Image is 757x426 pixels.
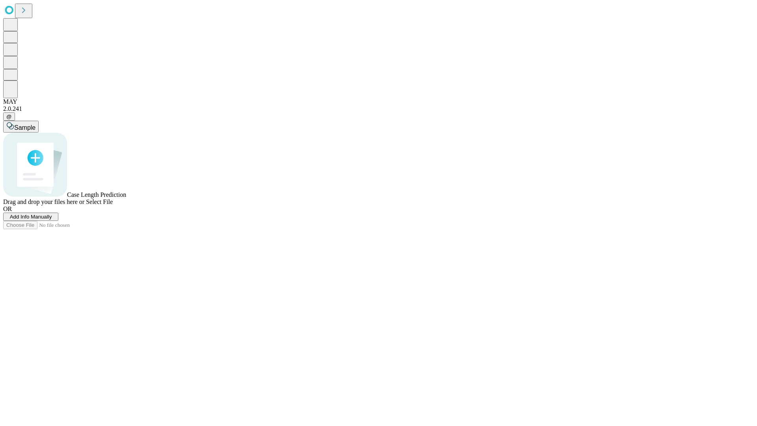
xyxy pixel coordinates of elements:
span: Drag and drop your files here or [3,198,84,205]
span: OR [3,206,12,212]
button: @ [3,112,15,121]
span: Add Info Manually [10,214,52,220]
span: Select File [86,198,113,205]
div: MAY [3,98,754,105]
div: 2.0.241 [3,105,754,112]
span: Case Length Prediction [67,191,126,198]
button: Sample [3,121,39,133]
span: @ [6,114,12,120]
button: Add Info Manually [3,213,58,221]
span: Sample [14,124,35,131]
